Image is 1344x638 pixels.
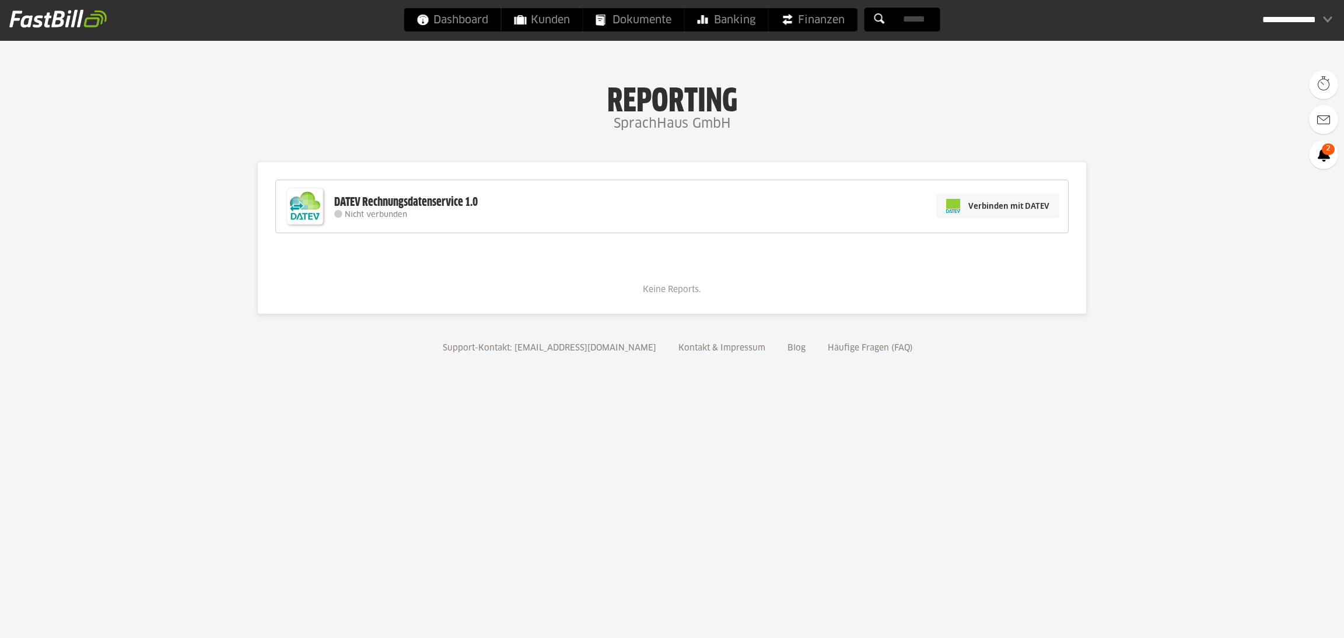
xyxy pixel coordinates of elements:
a: Kunden [502,8,583,31]
iframe: Öffnet ein Widget, in dem Sie weitere Informationen finden [1254,603,1332,632]
span: Nicht verbunden [345,211,407,219]
a: Häufige Fragen (FAQ) [824,344,917,352]
img: fastbill_logo_white.png [9,9,107,28]
a: 2 [1309,140,1338,169]
span: Dokumente [596,8,671,31]
span: Finanzen [782,8,845,31]
span: Keine Reports. [643,286,701,294]
span: Dashboard [417,8,488,31]
img: pi-datev-logo-farbig-24.svg [946,199,960,213]
a: Dokumente [583,8,684,31]
a: Verbinden mit DATEV [936,194,1059,218]
span: 2 [1322,143,1335,155]
div: DATEV Rechnungsdatenservice 1.0 [334,195,478,210]
h1: Reporting [117,82,1227,113]
a: Blog [783,344,810,352]
a: Kontakt & Impressum [674,344,769,352]
a: Dashboard [404,8,501,31]
img: DATEV-Datenservice Logo [282,183,328,230]
span: Kunden [514,8,570,31]
span: Banking [698,8,755,31]
a: Banking [685,8,768,31]
a: Support-Kontakt: [EMAIL_ADDRESS][DOMAIN_NAME] [439,344,660,352]
span: Verbinden mit DATEV [968,200,1049,212]
a: Finanzen [769,8,857,31]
